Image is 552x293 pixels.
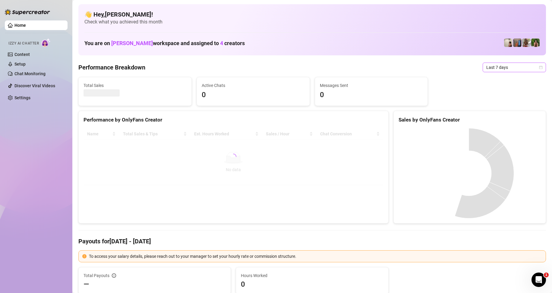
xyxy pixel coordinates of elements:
a: Home [14,23,26,28]
img: AI Chatter [41,38,51,47]
span: 4 [220,40,223,46]
div: Performance by OnlyFans Creator [84,116,383,124]
img: Nathaniel [522,39,531,47]
span: [PERSON_NAME] [111,40,153,46]
img: logo-BBDzfeDw.svg [5,9,50,15]
img: Ralphy [504,39,513,47]
img: Wayne [513,39,522,47]
a: Setup [14,62,26,66]
span: Messages Sent [320,82,423,89]
span: Izzy AI Chatter [8,41,39,46]
span: 0 [202,89,305,101]
span: calendar [539,66,543,69]
a: Chat Monitoring [14,71,46,76]
span: exclamation-circle [82,254,87,258]
span: — [84,279,89,289]
h4: Performance Breakdown [78,63,145,72]
span: Check what you achieved this month [84,19,540,25]
span: Hours Worked [241,272,383,279]
a: Discover Viral Videos [14,83,55,88]
img: Nathaniel [531,39,540,47]
span: 0 [241,279,383,289]
span: Total Sales [84,82,187,89]
iframe: Intercom live chat [531,273,546,287]
span: 1 [544,273,549,277]
h1: You are on workspace and assigned to creators [84,40,245,47]
a: Settings [14,95,30,100]
span: Last 7 days [486,63,542,72]
span: 0 [320,89,423,101]
h4: Payouts for [DATE] - [DATE] [78,237,546,245]
span: loading [230,153,237,161]
span: Active Chats [202,82,305,89]
div: To access your salary details, please reach out to your manager to set your hourly rate or commis... [89,253,542,260]
h4: 👋 Hey, [PERSON_NAME] ! [84,10,540,19]
span: info-circle [112,273,116,278]
span: Total Payouts [84,272,109,279]
div: Sales by OnlyFans Creator [399,116,541,124]
a: Content [14,52,30,57]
